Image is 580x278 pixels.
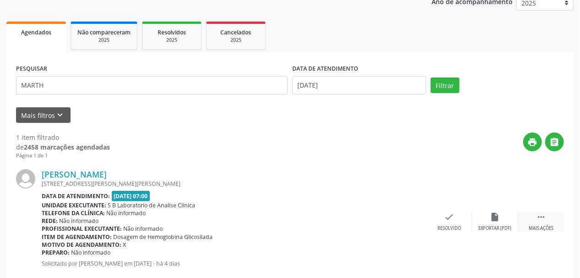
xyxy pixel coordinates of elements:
button: print [523,133,542,151]
div: Mais ações [529,225,553,232]
div: 2025 [149,37,195,44]
span: Não informado [71,249,111,256]
span: Cancelados [221,28,252,36]
button: Filtrar [431,78,460,93]
span: Não informado [107,209,146,217]
div: Resolvido [438,225,461,232]
span: X [123,241,126,249]
i: check [444,212,454,222]
i:  [536,212,546,222]
b: Item de agendamento: [42,233,112,241]
a: [PERSON_NAME] [42,169,107,179]
label: PESQUISAR [16,62,47,76]
b: Data de atendimento: [42,192,110,200]
p: Solicitado por [PERSON_NAME] em [DATE] - há 4 dias [42,260,427,267]
div: de [16,142,110,152]
b: Unidade executante: [42,201,106,209]
i: keyboard_arrow_down [55,110,66,120]
b: Telefone da clínica: [42,209,105,217]
img: img [16,169,35,189]
div: [STREET_ADDRESS][PERSON_NAME][PERSON_NAME] [42,180,427,188]
span: Não informado [124,225,163,233]
button: Mais filtroskeyboard_arrow_down [16,107,71,123]
i: insert_drive_file [490,212,500,222]
span: Não compareceram [77,28,131,36]
span: Resolvidos [158,28,186,36]
button:  [545,133,564,151]
label: DATA DE ATENDIMENTO [292,62,358,76]
span: Não informado [60,217,99,225]
div: 1 item filtrado [16,133,110,142]
div: 2025 [213,37,259,44]
strong: 2458 marcações agendadas [24,143,110,151]
span: [DATE] 07:00 [112,191,150,201]
input: Nome, CNS [16,76,288,95]
b: Motivo de agendamento: [42,241,121,249]
i:  [550,137,560,147]
i: print [528,137,538,147]
input: Selecione um intervalo [292,76,426,95]
div: 2025 [77,37,131,44]
span: Dosagem de Hemoglobina Glicosilada [114,233,213,241]
div: Página 1 de 1 [16,152,110,160]
span: S B Laboratorio de Analise Clinica [108,201,196,209]
b: Profissional executante: [42,225,122,233]
b: Preparo: [42,249,70,256]
div: Exportar (PDF) [479,225,512,232]
span: Agendados [21,28,51,36]
b: Rede: [42,217,58,225]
